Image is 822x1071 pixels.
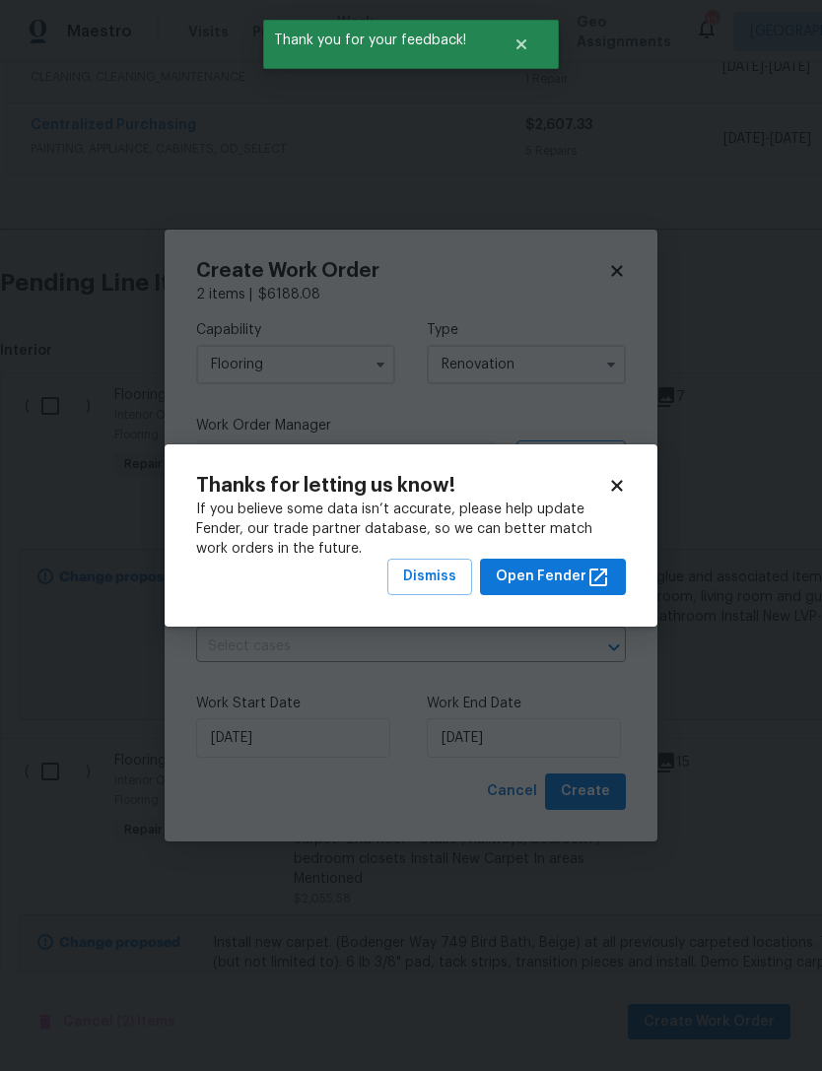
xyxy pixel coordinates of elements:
span: Open Fender [496,565,610,589]
button: Close [489,25,554,64]
span: Dismiss [403,565,456,589]
button: Dismiss [387,559,472,595]
span: Thank you for your feedback! [263,20,489,61]
div: If you believe some data isn’t accurate, please help update Fender, our trade partner database, s... [196,500,626,559]
button: Open Fender [480,559,626,595]
h2: Thanks for letting us know! [196,476,608,496]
